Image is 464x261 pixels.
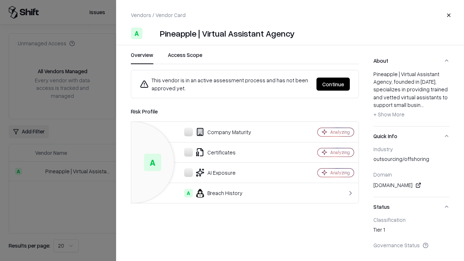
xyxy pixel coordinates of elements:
button: About [373,51,449,70]
div: Analyzing [330,149,350,156]
div: [DOMAIN_NAME] [373,181,449,190]
div: A [184,189,193,198]
div: Domain [373,171,449,178]
div: outsourcing/offshoring [373,155,449,165]
button: Overview [131,51,153,64]
div: Industry [373,146,449,152]
div: Quick Info [373,146,449,197]
div: About [373,70,449,126]
span: + Show More [373,111,405,117]
div: Analyzing [330,129,350,135]
div: Certificates [137,148,292,157]
p: Vendors / Vendor Card [131,11,186,19]
button: Access Scope [168,51,202,64]
div: Analyzing [330,170,350,176]
div: Governance Status [373,242,449,248]
div: Breach History [137,189,292,198]
div: Company Maturity [137,128,292,136]
button: Quick Info [373,127,449,146]
div: Risk Profile [131,107,359,116]
div: AI Exposure [137,168,292,177]
div: Classification [373,216,449,223]
div: This vendor is in an active assessment process and has not been approved yet. [140,76,311,92]
button: Continue [316,78,350,91]
div: Pineapple | Virtual Assistant Agency [160,28,295,39]
div: A [144,154,161,171]
div: A [131,28,142,39]
button: + Show More [373,109,405,120]
div: Pineapple | Virtual Assistant Agency, founded in [DATE], specializes in providing trained and vet... [373,70,449,120]
button: Status [373,197,449,216]
div: Tier 1 [373,226,449,236]
img: Pineapple | Virtual Assistant Agency [145,28,157,39]
span: ... [420,101,424,108]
